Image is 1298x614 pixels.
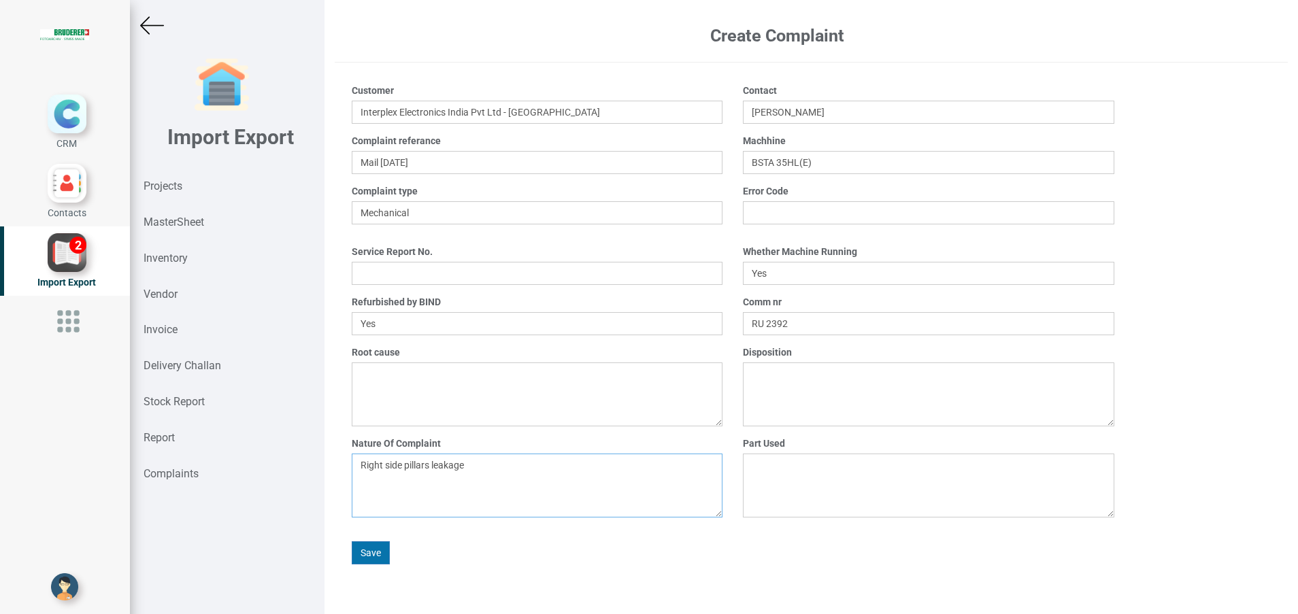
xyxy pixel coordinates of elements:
label: Whether Machine Running [743,245,857,258]
label: Complaint referance [352,134,441,148]
label: Nature Of Complaint [352,437,441,450]
label: Contact [743,84,777,97]
strong: Report [144,431,175,444]
label: Machhine [743,134,786,148]
label: Refurbished by BIND [352,295,441,309]
strong: Vendor [144,288,178,301]
label: Error Code [743,184,788,198]
label: Comm nr [743,295,782,309]
label: Part Used [743,437,785,450]
strong: Projects [144,180,182,192]
img: garage-closed.png [195,58,249,112]
span: CRM [56,138,77,149]
b: Import Export [167,125,294,149]
strong: MasterSheet [144,216,204,228]
strong: Stock Report [144,395,205,408]
b: Create Complaint [710,26,844,46]
span: Import Export [37,277,96,288]
button: Save [352,541,390,564]
label: Customer [352,84,394,97]
strong: Inventory [144,252,188,265]
div: 2 [69,237,86,254]
span: Contacts [48,207,86,218]
label: Root cause [352,345,400,359]
strong: Complaints [144,467,199,480]
label: Complaint type [352,184,418,198]
label: Disposition [743,345,792,359]
label: Service Report No. [352,245,433,258]
strong: Invoice [144,323,178,336]
strong: Delivery Challan [144,359,221,372]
